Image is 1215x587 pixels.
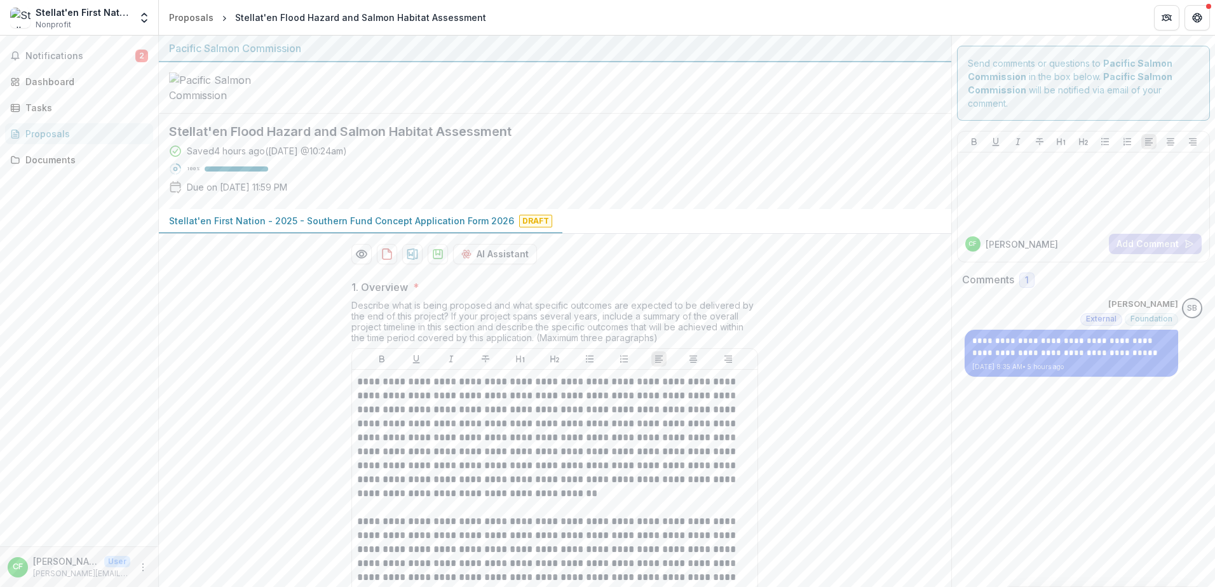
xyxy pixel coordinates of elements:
button: download-proposal [402,244,423,264]
p: Due on [DATE] 11:59 PM [187,180,287,194]
div: Documents [25,153,143,166]
div: Proposals [169,11,214,24]
button: Italicize [444,351,459,367]
button: Bold [374,351,390,367]
button: Heading 1 [1054,134,1069,149]
button: Heading 2 [1076,134,1091,149]
a: Tasks [5,97,153,118]
button: Ordered List [616,351,632,367]
p: [DATE] 8:35 AM • 5 hours ago [972,362,1171,372]
button: Align Right [721,351,736,367]
div: Dashboard [25,75,143,88]
p: [PERSON_NAME] [1108,298,1178,311]
span: 2 [135,50,148,62]
button: Underline [409,351,424,367]
a: Documents [5,149,153,170]
div: Saved 4 hours ago ( [DATE] @ 10:24am ) [187,144,347,158]
button: Open entity switcher [135,5,153,30]
button: Underline [988,134,1003,149]
div: Sascha Bendt [1187,304,1197,313]
button: Partners [1154,5,1179,30]
button: Align Center [686,351,701,367]
button: More [135,560,151,575]
div: Pacific Salmon Commission [169,41,941,56]
p: 1. Overview [351,280,408,295]
div: Send comments or questions to in the box below. will be notified via email of your comment. [957,46,1211,121]
button: Ordered List [1120,134,1135,149]
button: Bullet List [1097,134,1113,149]
button: download-proposal [377,244,397,264]
span: Foundation [1130,314,1172,323]
a: Proposals [164,8,219,27]
button: Heading 2 [547,351,562,367]
button: Preview 79d61baf-5dee-4416-acb5-32e969b2a942-0.pdf [351,244,372,264]
h2: Stellat'en Flood Hazard and Salmon Habitat Assessment [169,124,921,139]
a: Proposals [5,123,153,144]
p: [PERSON_NAME][EMAIL_ADDRESS][PERSON_NAME][DOMAIN_NAME] [33,568,130,579]
div: Tasks [25,101,143,114]
button: Italicize [1010,134,1026,149]
a: Dashboard [5,71,153,92]
div: Describe what is being proposed and what specific outcomes are expected to be delivered by the en... [351,300,758,348]
button: AI Assistant [453,244,537,264]
div: Stellat'en Flood Hazard and Salmon Habitat Assessment [235,11,486,24]
button: Strike [1032,134,1047,149]
p: [PERSON_NAME] [33,555,99,568]
span: External [1086,314,1117,323]
span: Draft [519,215,552,227]
button: Bold [967,134,982,149]
p: Stellat'en First Nation - 2025 - Southern Fund Concept Application Form 2026 [169,214,514,227]
span: Notifications [25,51,135,62]
button: Get Help [1184,5,1210,30]
button: Align Right [1185,134,1200,149]
button: Bullet List [582,351,597,367]
img: Pacific Salmon Commission [169,72,296,103]
button: Heading 1 [513,351,528,367]
button: Align Left [1141,134,1157,149]
div: Curtis Fullerton [13,563,23,571]
p: 100 % [187,165,200,173]
div: Curtis Fullerton [968,241,977,247]
img: Stellat'en First Nation [10,8,31,28]
span: 1 [1025,275,1029,286]
p: User [104,556,130,567]
button: Align Left [651,351,667,367]
nav: breadcrumb [164,8,491,27]
button: Notifications2 [5,46,153,66]
h2: Comments [962,274,1014,286]
button: Align Center [1163,134,1178,149]
p: [PERSON_NAME] [986,238,1058,251]
button: Add Comment [1109,234,1202,254]
span: Nonprofit [36,19,71,30]
div: Proposals [25,127,143,140]
button: download-proposal [428,244,448,264]
div: Stellat'en First Nation [36,6,130,19]
button: Strike [478,351,493,367]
